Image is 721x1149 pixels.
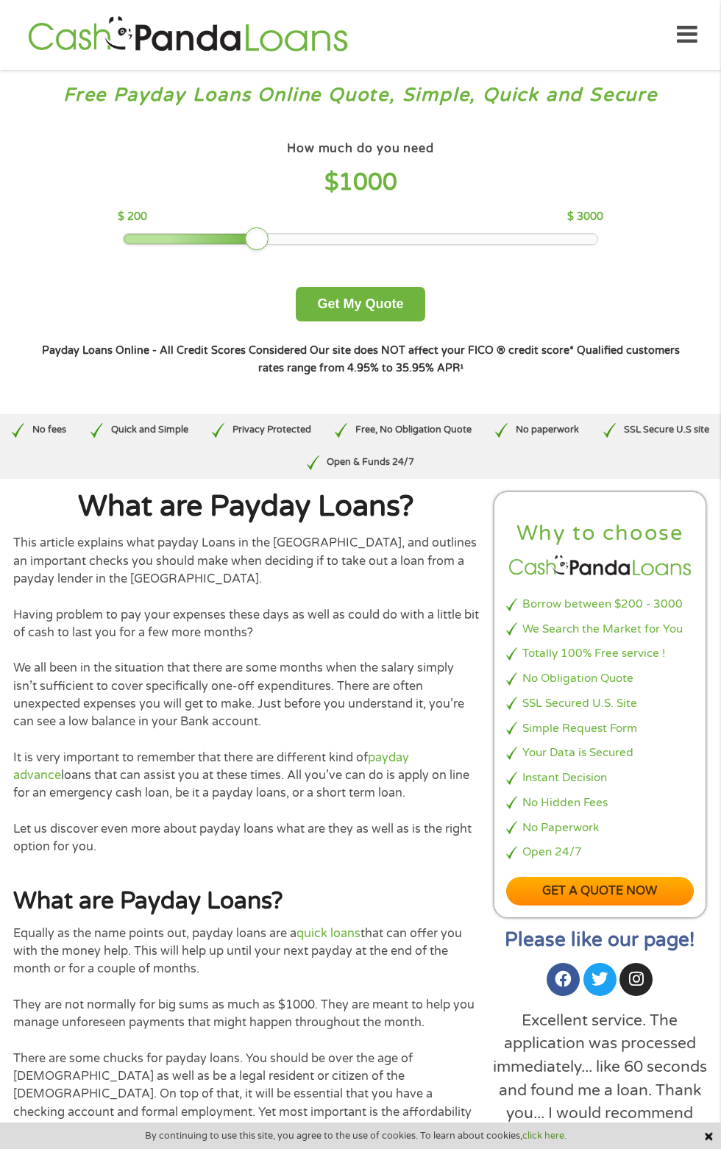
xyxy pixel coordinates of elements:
h1: What are Payday Loans? [13,492,479,522]
button: Get My Quote [296,287,425,321]
p: $ 3000 [567,209,603,225]
strong: Payday Loans Online - All Credit Scores Considered [42,344,307,357]
li: No Obligation Quote [506,670,694,687]
p: Equally as the name points out, payday loans are a that can offer you with the money help. This w... [13,925,479,978]
li: Instant Decision [506,769,694,786]
li: No Hidden Fees [506,794,694,811]
li: Open 24/7 [506,844,694,861]
p: Open & Funds 24/7 [327,455,414,469]
h2: Why to choose [506,520,694,547]
strong: Qualified customers rates range from 4.95% to 35.95% APR¹ [258,344,680,374]
a: quick loans [296,926,360,941]
p: $ 200 [118,209,147,225]
li: Your Data is Secured [506,744,694,761]
p: SSL Secure U.S site [624,423,709,437]
h4: $ [118,168,603,198]
a: click here. [522,1130,566,1142]
p: Let us discover even more about payday loans what are they as well as is the right option for you. [13,820,479,856]
span: By continuing to use this site, you agree to the use of cookies. To learn about cookies, [145,1131,566,1141]
h2: Please like our page!​ [492,931,708,950]
p: Privacy Protected [232,423,311,437]
h2: What are Payday Loans? [13,886,479,917]
li: Totally 100% Free service ! [506,645,694,662]
p: This article explains what payday Loans in the [GEOGRAPHIC_DATA], and outlines an important check... [13,534,479,588]
p: Quick and Simple [111,423,188,437]
p: Having problem to pay your expenses these days as well as could do with a little bit of cash to l... [13,606,479,642]
p: It is very important to remember that there are different kind of loans that can assist you at th... [13,749,479,803]
h4: How much do you need [287,141,434,157]
li: Simple Request Form [506,720,694,737]
img: GetLoanNow Logo [24,14,352,56]
p: We all been in the situation that there are some months when the salary simply isn’t sufficient t... [13,659,479,730]
li: We Search the Market for You [506,621,694,638]
strong: Our site does NOT affect your FICO ® credit score* [310,344,574,357]
span: 1000 [338,168,397,196]
li: Borrow between $200 - 3000 [506,596,694,613]
p: Free, No Obligation Quote [355,423,472,437]
h3: Free Payday Loans Online Quote, Simple, Quick and Secure [13,83,708,107]
li: No Paperwork [506,819,694,836]
li: SSL Secured U.S. Site [506,695,694,712]
a: Get a quote now [506,877,694,906]
p: No paperwork [516,423,579,437]
p: No fees [32,423,66,437]
p: They are not normally for big sums as much as $1000. They are meant to help you manage unforeseen... [13,996,479,1032]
